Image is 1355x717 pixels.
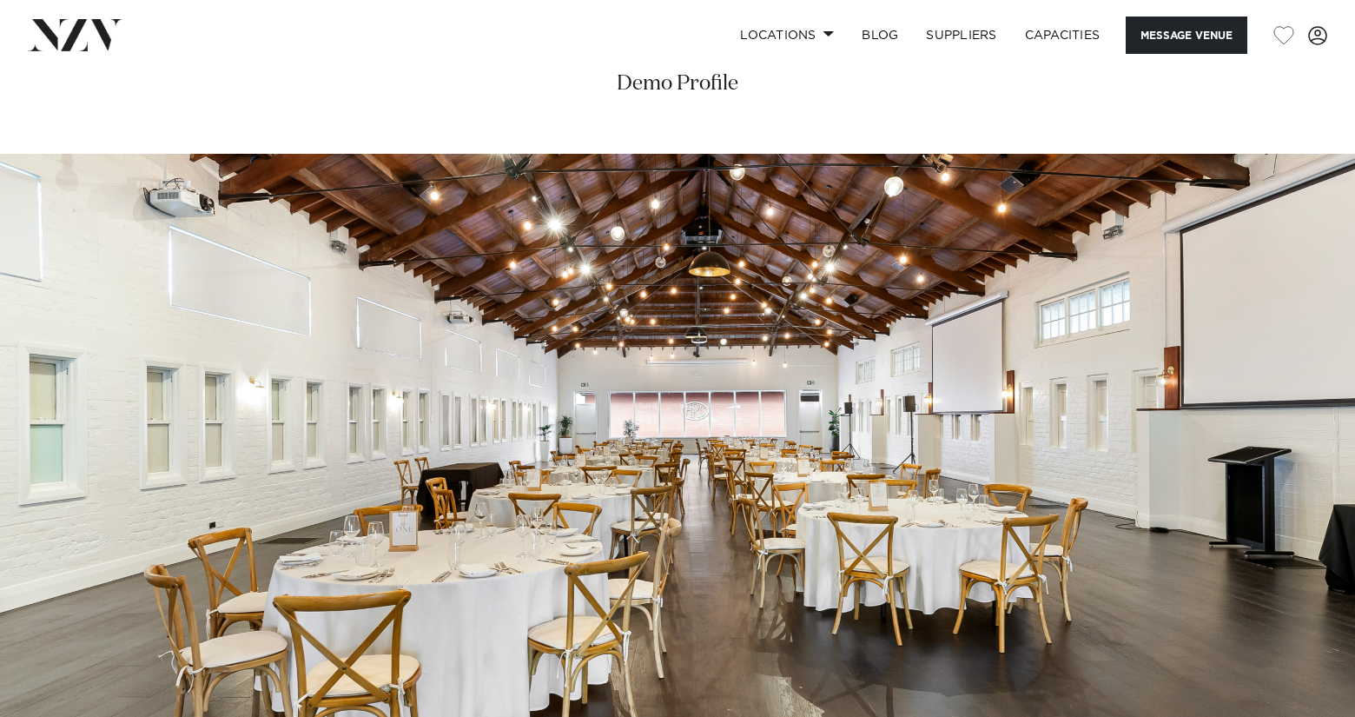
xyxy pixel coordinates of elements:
[726,17,848,54] a: Locations
[912,17,1010,54] a: SUPPLIERS
[28,19,122,50] img: nzv-logo.png
[1126,17,1247,54] button: Message Venue
[848,17,912,54] a: BLOG
[1011,17,1114,54] a: Capacities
